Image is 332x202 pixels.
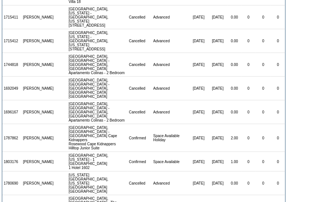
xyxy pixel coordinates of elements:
td: [PERSON_NAME] [22,6,55,29]
td: 0 [271,77,285,100]
td: [DATE] [189,53,208,77]
td: 1715411 [2,6,22,29]
td: [PERSON_NAME] [22,172,55,195]
td: [GEOGRAPHIC_DATA], [GEOGRAPHIC_DATA] - [GEOGRAPHIC_DATA], [GEOGRAPHIC_DATA] [GEOGRAPHIC_DATA] [67,77,128,100]
td: 0 [256,6,271,29]
td: [US_STATE][GEOGRAPHIC_DATA], [US_STATE][GEOGRAPHIC_DATA] [GEOGRAPHIC_DATA] [67,172,128,195]
td: [DATE] [208,53,228,77]
td: Cancelled [128,77,152,100]
td: [GEOGRAPHIC_DATA], [US_STATE] - [GEOGRAPHIC_DATA], [US_STATE] [STREET_ADDRESS] [67,29,128,53]
td: Advanced [152,29,189,53]
td: 1780690 [2,172,22,195]
td: 0.00 [228,77,241,100]
td: Advanced [152,100,189,124]
td: 0.00 [228,172,241,195]
td: [DATE] [189,77,208,100]
td: Advanced [152,53,189,77]
td: [DATE] [208,100,228,124]
td: [PERSON_NAME] [22,53,55,77]
td: Cancelled [128,172,152,195]
td: 1692049 [2,77,22,100]
td: [DATE] [189,100,208,124]
td: 0.00 [228,53,241,77]
td: Space Available Holiday [152,124,189,152]
td: 0 [271,6,285,29]
td: 0.00 [228,6,241,29]
td: 1744818 [2,53,22,77]
td: Confirmed [128,124,152,152]
td: 0 [241,100,256,124]
td: 0 [256,77,271,100]
td: 0 [271,100,285,124]
td: 0 [256,124,271,152]
td: [PERSON_NAME] [22,152,55,172]
td: 0 [241,29,256,53]
td: 0 [271,29,285,53]
td: 0 [256,152,271,172]
td: [PERSON_NAME] [22,77,55,100]
td: [GEOGRAPHIC_DATA], [GEOGRAPHIC_DATA] - [GEOGRAPHIC_DATA], [GEOGRAPHIC_DATA] Apartamento Colinas -... [67,100,128,124]
td: 0 [256,53,271,77]
td: [GEOGRAPHIC_DATA], [US_STATE] - [GEOGRAPHIC_DATA], [US_STATE] [STREET_ADDRESS] [67,6,128,29]
td: [DATE] [189,172,208,195]
td: [DATE] [208,77,228,100]
td: 0 [271,124,285,152]
td: 0 [241,6,256,29]
td: [DATE] [189,6,208,29]
td: [GEOGRAPHIC_DATA], [GEOGRAPHIC_DATA] - [GEOGRAPHIC_DATA] Cape Kidnappers Rosewood Cape Kidnappers... [67,124,128,152]
td: [DATE] [208,29,228,53]
td: 0.00 [228,29,241,53]
td: [DATE] [189,29,208,53]
td: [PERSON_NAME] [22,29,55,53]
td: 0.00 [228,100,241,124]
td: Cancelled [128,53,152,77]
td: Advanced [152,6,189,29]
td: [GEOGRAPHIC_DATA], [US_STATE] - 1 [GEOGRAPHIC_DATA] 1 Hotel 1602 [67,152,128,172]
td: [DATE] [208,172,228,195]
td: 0 [271,172,285,195]
td: 0 [271,53,285,77]
td: 1715412 [2,29,22,53]
td: Cancelled [128,100,152,124]
td: 1787862 [2,124,22,152]
td: Space Available [152,152,189,172]
td: 0 [256,100,271,124]
td: 2.00 [228,124,241,152]
td: 1.00 [228,152,241,172]
td: [PERSON_NAME] [22,124,55,152]
td: 1696167 [2,100,22,124]
td: 0 [271,152,285,172]
td: [DATE] [189,152,208,172]
td: 0 [256,172,271,195]
td: Advanced [152,172,189,195]
td: 0 [241,172,256,195]
td: [DATE] [189,124,208,152]
td: Cancelled [128,6,152,29]
td: [DATE] [208,124,228,152]
td: 0 [256,29,271,53]
td: 1803176 [2,152,22,172]
td: [DATE] [208,6,228,29]
td: [PERSON_NAME] [22,100,55,124]
td: [GEOGRAPHIC_DATA], [GEOGRAPHIC_DATA] - [GEOGRAPHIC_DATA], [GEOGRAPHIC_DATA] Apartamento Colinas -... [67,53,128,77]
td: 0 [241,77,256,100]
td: Cancelled [128,29,152,53]
td: 0 [241,53,256,77]
td: Advanced [152,77,189,100]
td: 0 [241,124,256,152]
td: [DATE] [208,152,228,172]
td: 0 [241,152,256,172]
td: Confirmed [128,152,152,172]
